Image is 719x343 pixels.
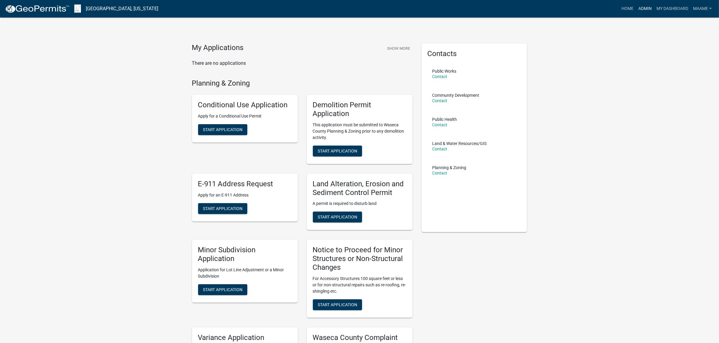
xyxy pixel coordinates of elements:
[198,192,292,198] p: Apply for an E-911 Address
[313,101,406,118] h5: Demolition Permit Application
[198,246,292,263] h5: Minor Subdivision Application
[74,5,81,13] img: Waseca County, Minnesota
[432,98,448,103] a: Contact
[203,287,242,292] span: Start Application
[313,212,362,222] button: Start Application
[198,113,292,119] p: Apply for a Conditional Use Permit
[198,333,292,342] h5: Variance Application
[619,3,636,14] a: Home
[192,79,412,88] h4: Planning & Zoning
[432,117,457,121] p: Public Health
[313,180,406,197] h5: Land Alteration, Erosion and Sediment Control Permit
[192,43,244,52] h4: My Applications
[318,148,357,153] span: Start Application
[198,203,247,214] button: Start Application
[313,299,362,310] button: Start Application
[385,43,412,53] button: Show More
[636,3,654,14] a: Admin
[203,127,242,132] span: Start Application
[318,302,357,307] span: Start Application
[432,165,467,170] p: Planning & Zoning
[192,60,412,67] p: There are no applications
[203,206,242,211] span: Start Application
[313,275,406,294] p: For Accessory Structures 100 square feet or less or for non-structural repairs such as re-roofing...
[318,215,357,219] span: Start Application
[432,146,448,151] a: Contact
[313,246,406,272] h5: Notice to Proceed for Minor Structures or Non-Structural Changes
[432,93,480,97] p: Community Development
[198,124,247,135] button: Start Application
[691,3,714,14] a: Maame
[198,267,292,279] p: Application for Lot Line Adjustment or a Minor Subdivision
[86,4,158,14] a: [GEOGRAPHIC_DATA], [US_STATE]
[432,141,487,146] p: Land & Water Resources/GIS
[428,49,521,58] h5: Contacts
[654,3,691,14] a: My Dashboard
[432,122,448,127] a: Contact
[198,101,292,109] h5: Conditional Use Application
[198,180,292,188] h5: E-911 Address Request
[432,69,457,73] p: Public Works
[313,146,362,156] button: Start Application
[432,171,448,175] a: Contact
[198,284,247,295] button: Start Application
[313,200,406,207] p: A permit is required to disturb land
[432,74,448,79] a: Contact
[313,122,406,141] p: This application must be submitted to Waseca County Planning & Zoning prior to any demolition act...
